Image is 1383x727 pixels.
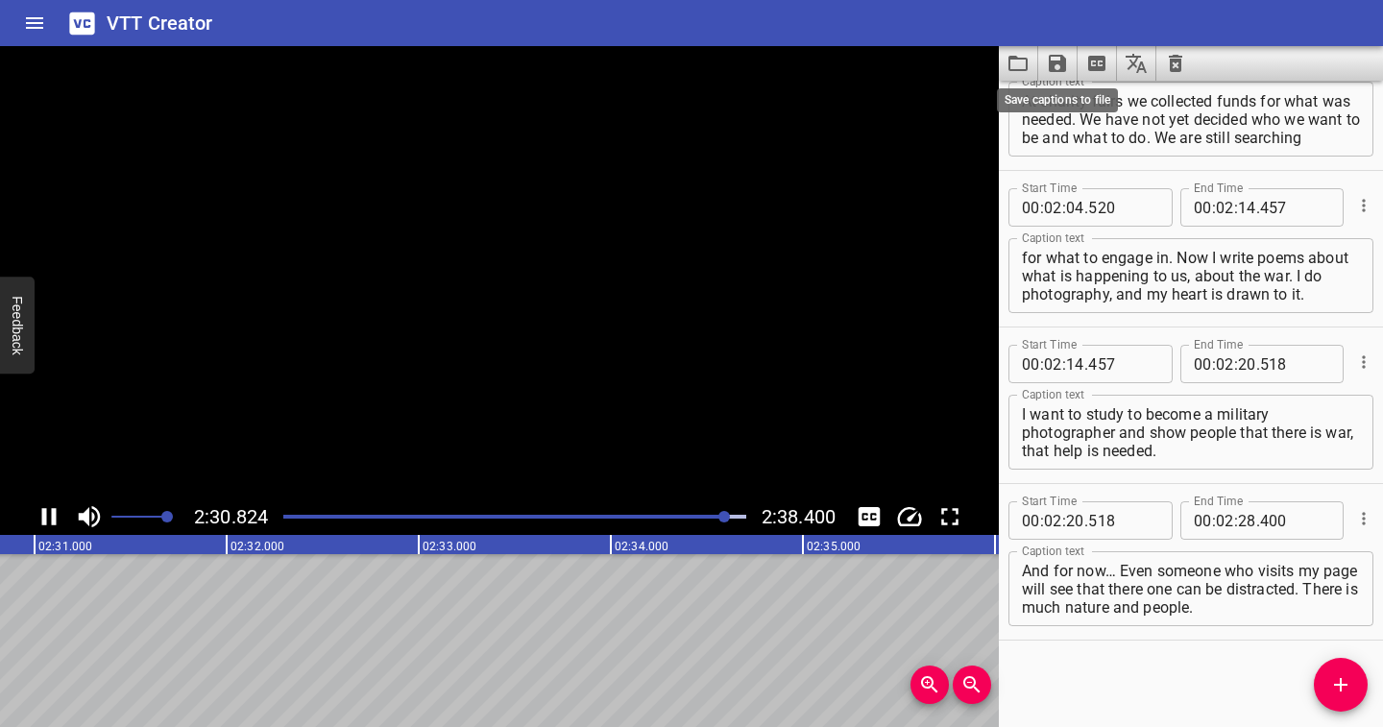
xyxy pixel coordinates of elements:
[1078,46,1117,81] button: Extract captions from video
[999,46,1038,81] button: Load captions from file
[230,540,284,553] text: 02:32.000
[107,8,213,38] h6: VTT Creator
[891,498,928,535] button: Change Playback Speed
[1084,501,1088,540] span: .
[1234,188,1238,227] span: :
[1260,188,1330,227] input: 457
[910,666,949,704] button: Zoom In
[851,498,887,535] button: Toggle captions
[1062,345,1066,383] span: :
[1022,345,1040,383] input: 00
[1212,501,1216,540] span: :
[1351,181,1373,230] div: Cue Options
[1256,188,1260,227] span: .
[953,666,991,704] button: Zoom Out
[1066,345,1084,383] input: 14
[31,498,67,535] button: Play/Pause
[1044,345,1062,383] input: 02
[38,540,92,553] text: 02:31.000
[1164,52,1187,75] svg: Clear captions
[1256,345,1260,383] span: .
[1351,193,1376,218] button: Cue Options
[1007,52,1030,75] svg: Load captions from file
[1216,345,1234,383] input: 02
[1066,501,1084,540] input: 20
[283,515,746,519] div: Play progress
[1216,188,1234,227] input: 02
[1156,46,1195,81] button: Clear captions
[1040,345,1044,383] span: :
[1256,501,1260,540] span: .
[1022,562,1360,617] textarea: And for now… Even someone who visits my page will see that there one can be distracted. There is ...
[1044,501,1062,540] input: 02
[423,540,476,553] text: 02:33.000
[1194,501,1212,540] input: 00
[1351,337,1373,387] div: Cue Options
[1314,658,1368,712] button: Add Cue
[1351,350,1376,375] button: Cue Options
[1084,345,1088,383] span: .
[762,505,836,528] span: 2:38.400
[1022,501,1040,540] input: 00
[1066,188,1084,227] input: 04
[1194,345,1212,383] input: 00
[1260,345,1330,383] input: 518
[194,505,268,528] span: 2:30.824
[1212,345,1216,383] span: :
[807,540,861,553] text: 02:35.000
[615,540,668,553] text: 02:34.000
[1212,188,1216,227] span: :
[1062,188,1066,227] span: :
[932,498,968,535] button: Toggle fullscreen
[1022,249,1360,303] textarea: for what to engage in. Now I write poems about what is happening to us, about the war. I do photo...
[1238,345,1256,383] input: 20
[1088,188,1158,227] input: 520
[1022,92,1360,147] textarea: At charity fairs we collected funds for what was needed. We have not yet decided who we want to b...
[71,498,108,535] button: Toggle mute
[1260,501,1330,540] input: 400
[1351,506,1376,531] button: Cue Options
[1234,501,1238,540] span: :
[1044,188,1062,227] input: 02
[1238,501,1256,540] input: 28
[1040,501,1044,540] span: :
[161,511,173,522] span: Set video volume
[1022,405,1360,460] textarea: I want to study to become a military photographer and show people that there is war, that help is...
[1062,501,1066,540] span: :
[1216,501,1234,540] input: 02
[1084,188,1088,227] span: .
[1194,188,1212,227] input: 00
[1234,345,1238,383] span: :
[1022,188,1040,227] input: 00
[1117,46,1156,81] button: Translate captions
[1088,345,1158,383] input: 457
[1088,501,1158,540] input: 518
[1238,188,1256,227] input: 14
[1038,46,1078,81] button: Save captions to file
[1040,188,1044,227] span: :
